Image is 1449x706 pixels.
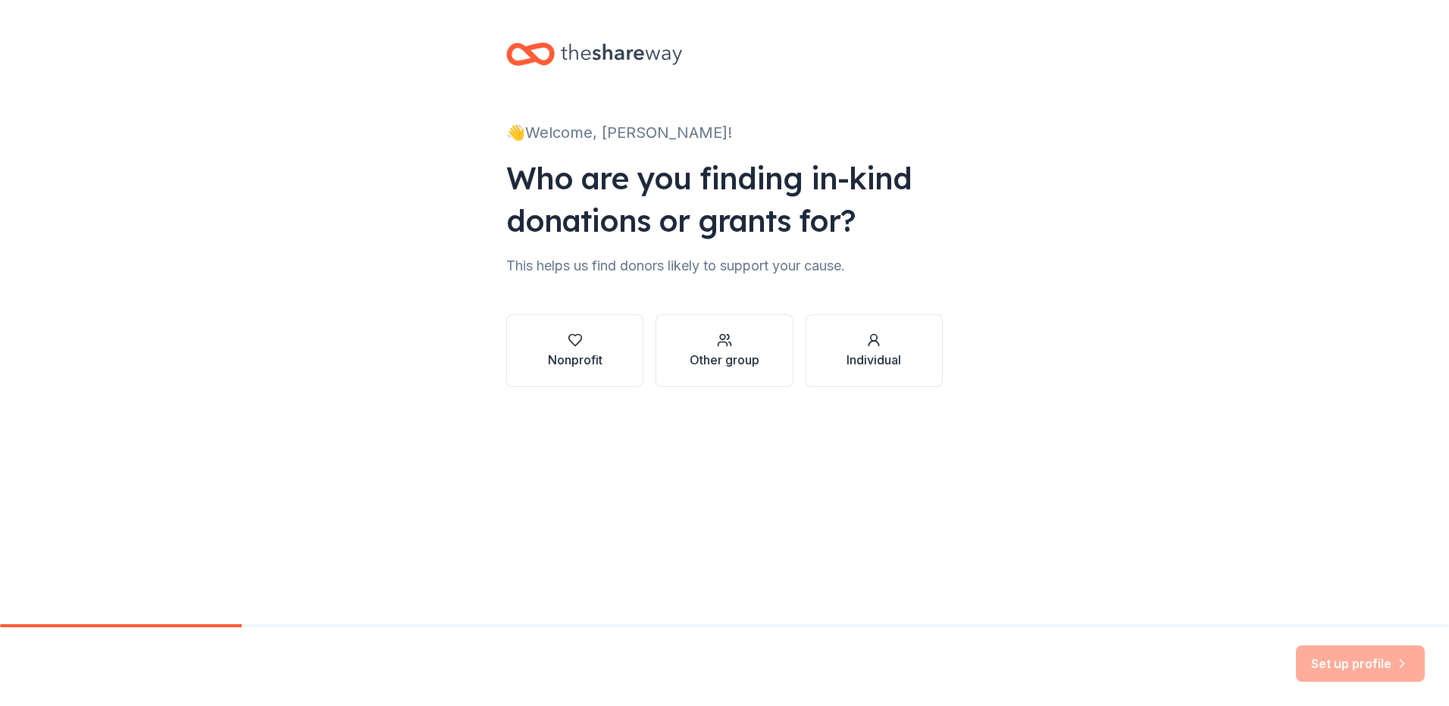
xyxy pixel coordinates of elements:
div: 👋 Welcome, [PERSON_NAME]! [506,120,943,145]
div: Individual [847,351,901,369]
div: This helps us find donors likely to support your cause. [506,254,943,278]
button: Nonprofit [506,314,643,387]
button: Individual [806,314,943,387]
div: Nonprofit [548,351,602,369]
div: Who are you finding in-kind donations or grants for? [506,157,943,242]
div: Other group [690,351,759,369]
button: Other group [656,314,793,387]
